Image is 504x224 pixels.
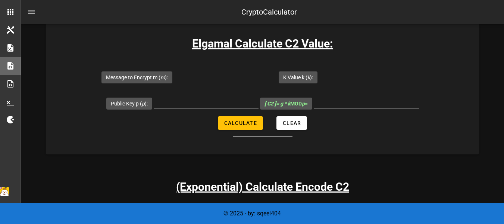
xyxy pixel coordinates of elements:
[276,116,307,130] button: Clear
[176,178,349,195] h3: (Exponential) Calculate Encode C2
[264,101,290,107] i: = g * k
[218,116,263,130] button: Calculate
[264,101,276,107] b: [ C2 ]
[142,101,145,107] i: p
[46,35,479,52] h3: Elgamal Calculate C2 Value:
[106,74,168,81] label: Message to Encrypt m ( ):
[283,74,313,81] label: K Value k ( ):
[160,74,165,80] i: m
[264,101,308,107] span: MOD =
[307,74,310,80] i: k
[224,120,257,126] span: Calculate
[111,100,148,107] label: Public Key p ( ):
[302,101,305,107] i: p
[241,6,297,18] div: CryptoCalculator
[22,3,40,21] button: nav-menu-toggle
[282,120,301,126] span: Clear
[223,210,281,217] span: © 2025 - by: sqeel404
